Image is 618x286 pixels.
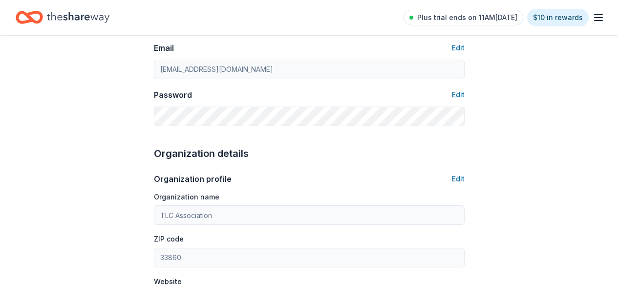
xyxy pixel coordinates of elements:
[452,42,465,54] button: Edit
[154,173,232,185] div: Organization profile
[452,173,465,185] button: Edit
[154,89,192,101] div: Password
[527,9,589,26] a: $10 in rewards
[452,89,465,101] button: Edit
[154,42,174,54] div: Email
[417,12,517,23] span: Plus trial ends on 11AM[DATE]
[16,6,109,29] a: Home
[154,192,219,202] label: Organization name
[404,10,523,25] a: Plus trial ends on 11AM[DATE]
[154,234,184,244] label: ZIP code
[154,248,465,267] input: 12345 (U.S. only)
[154,146,465,161] div: Organization details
